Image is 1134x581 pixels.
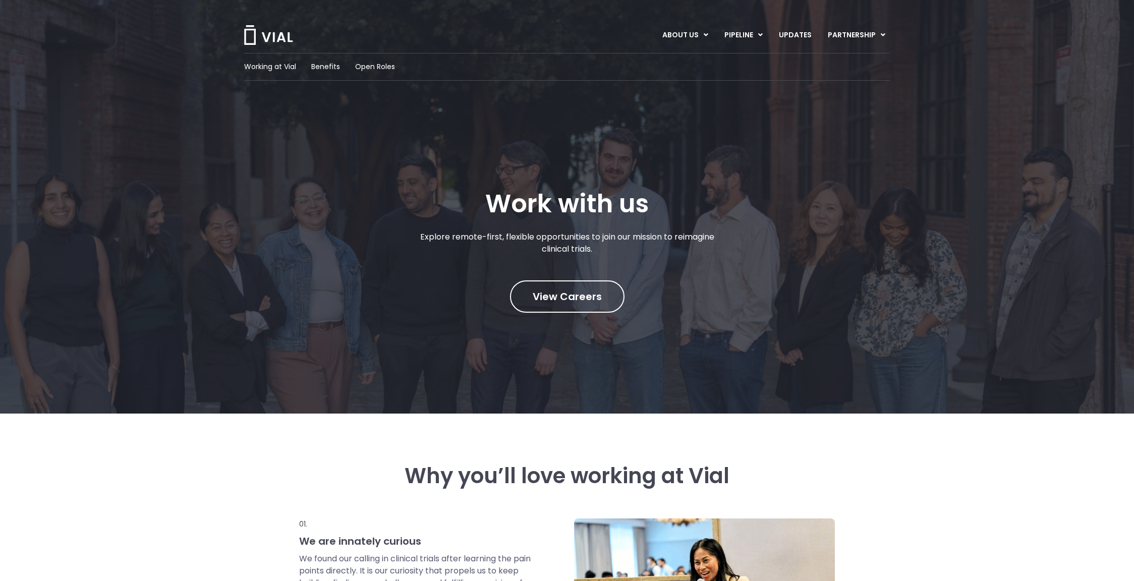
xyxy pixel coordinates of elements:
[771,27,819,44] a: UPDATES
[410,231,725,255] p: Explore remote-first, flexible opportunities to join our mission to reimagine clinical trials.
[311,62,340,72] a: Benefits
[299,518,532,530] p: 01.
[716,27,770,44] a: PIPELINEMenu Toggle
[654,27,716,44] a: ABOUT USMenu Toggle
[510,280,625,313] a: View Careers
[820,27,893,44] a: PARTNERSHIPMenu Toggle
[299,535,532,548] h3: We are innately curious
[355,62,395,72] a: Open Roles
[299,464,835,488] h3: Why you’ll love working at Vial
[243,25,294,45] img: Vial Logo
[533,290,602,303] span: View Careers
[485,189,649,218] h1: Work with us
[244,62,296,72] a: Working at Vial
